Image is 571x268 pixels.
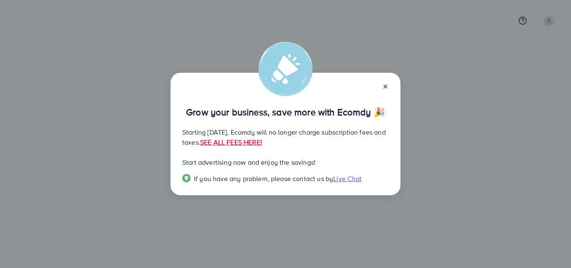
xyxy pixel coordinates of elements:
a: SEE ALL FEES HERE! [200,138,262,147]
span: Live Chat [333,174,362,183]
p: Grow your business, save more with Ecomdy 🎉 [182,107,389,117]
p: Starting [DATE], Ecomdy will no longer charge subscription fees and taxes. [182,127,389,147]
img: alert [258,42,313,96]
span: If you have any problem, please contact us by [194,174,333,183]
p: Start advertising now and enjoy the savings! [182,157,389,167]
img: Popup guide [182,174,191,182]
